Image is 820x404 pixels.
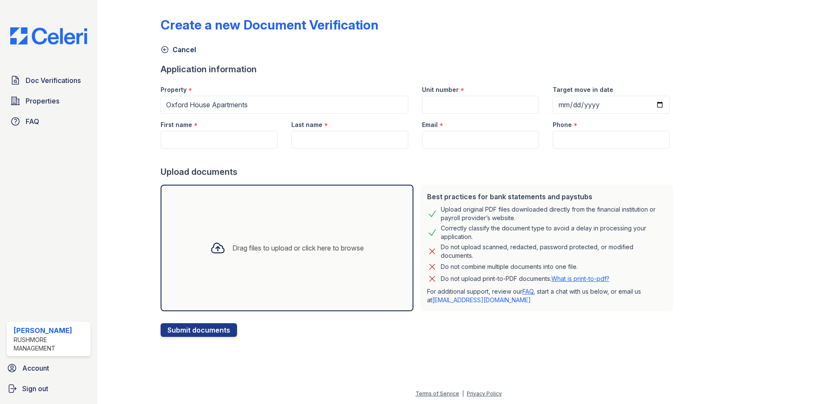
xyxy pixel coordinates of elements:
[441,243,666,260] div: Do not upload scanned, redacted, password protected, or modified documents.
[161,323,237,337] button: Submit documents
[522,288,533,295] a: FAQ
[14,336,87,353] div: Rushmore Management
[427,192,666,202] div: Best practices for bank statements and paystubs
[22,383,48,394] span: Sign out
[427,287,666,304] p: For additional support, review our , start a chat with us below, or email us at
[26,96,59,106] span: Properties
[3,380,94,397] a: Sign out
[441,205,666,222] div: Upload original PDF files downloaded directly from the financial institution or payroll provider’...
[161,17,378,32] div: Create a new Document Verification
[161,63,676,75] div: Application information
[22,363,49,373] span: Account
[441,262,578,272] div: Do not combine multiple documents into one file.
[7,92,91,109] a: Properties
[462,390,464,397] div: |
[232,243,364,253] div: Drag files to upload or click here to browse
[161,44,196,55] a: Cancel
[553,121,572,129] label: Phone
[432,296,531,304] a: [EMAIL_ADDRESS][DOMAIN_NAME]
[3,27,94,44] img: CE_Logo_Blue-a8612792a0a2168367f1c8372b55b34899dd931a85d93a1a3d3e32e68fde9ad4.png
[551,275,609,282] a: What is print-to-pdf?
[441,274,609,283] p: Do not upload print-to-PDF documents.
[441,224,666,241] div: Correctly classify the document type to avoid a delay in processing your application.
[422,121,438,129] label: Email
[422,86,459,94] label: Unit number
[3,360,94,377] a: Account
[7,72,91,89] a: Doc Verifications
[26,116,39,127] span: FAQ
[467,390,502,397] a: Privacy Policy
[553,86,613,94] label: Target move in date
[416,390,459,397] a: Terms of Service
[14,325,87,336] div: [PERSON_NAME]
[26,75,81,86] span: Doc Verifications
[161,166,676,178] div: Upload documents
[7,113,91,130] a: FAQ
[291,121,322,129] label: Last name
[161,121,192,129] label: First name
[161,86,187,94] label: Property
